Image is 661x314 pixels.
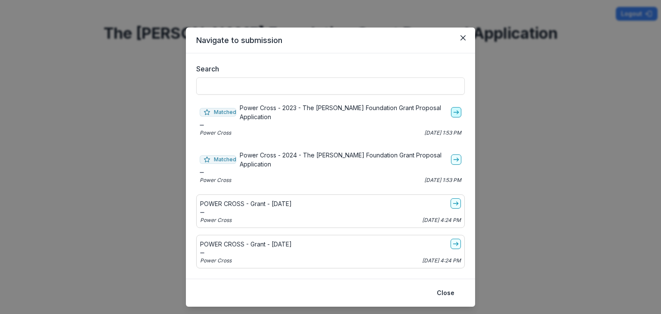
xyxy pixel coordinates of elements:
header: Navigate to submission [186,28,475,53]
button: Close [456,31,470,45]
p: Power Cross [200,176,231,184]
button: Close [432,286,460,300]
span: Matched [200,108,236,117]
p: [DATE] 1:53 PM [424,176,461,184]
p: Power Cross - 2024 - The [PERSON_NAME] Foundation Grant Proposal Application [240,151,448,169]
p: Power Cross [200,257,232,265]
p: Power Cross [200,216,232,224]
p: [DATE] 4:24 PM [422,257,461,265]
a: go-to [451,154,461,165]
p: Power Cross [200,129,231,137]
p: Power Cross - 2023 - The [PERSON_NAME] Foundation Grant Proposal Application [240,103,448,121]
p: [DATE] 4:24 PM [422,216,461,224]
p: [DATE] 1:53 PM [424,129,461,137]
label: Search [196,64,460,74]
a: go-to [451,107,461,117]
p: POWER CROSS - Grant - [DATE] [200,199,292,208]
a: go-to [451,198,461,209]
a: go-to [451,239,461,249]
span: Matched [200,155,236,164]
p: POWER CROSS - Grant - [DATE] [200,240,292,249]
